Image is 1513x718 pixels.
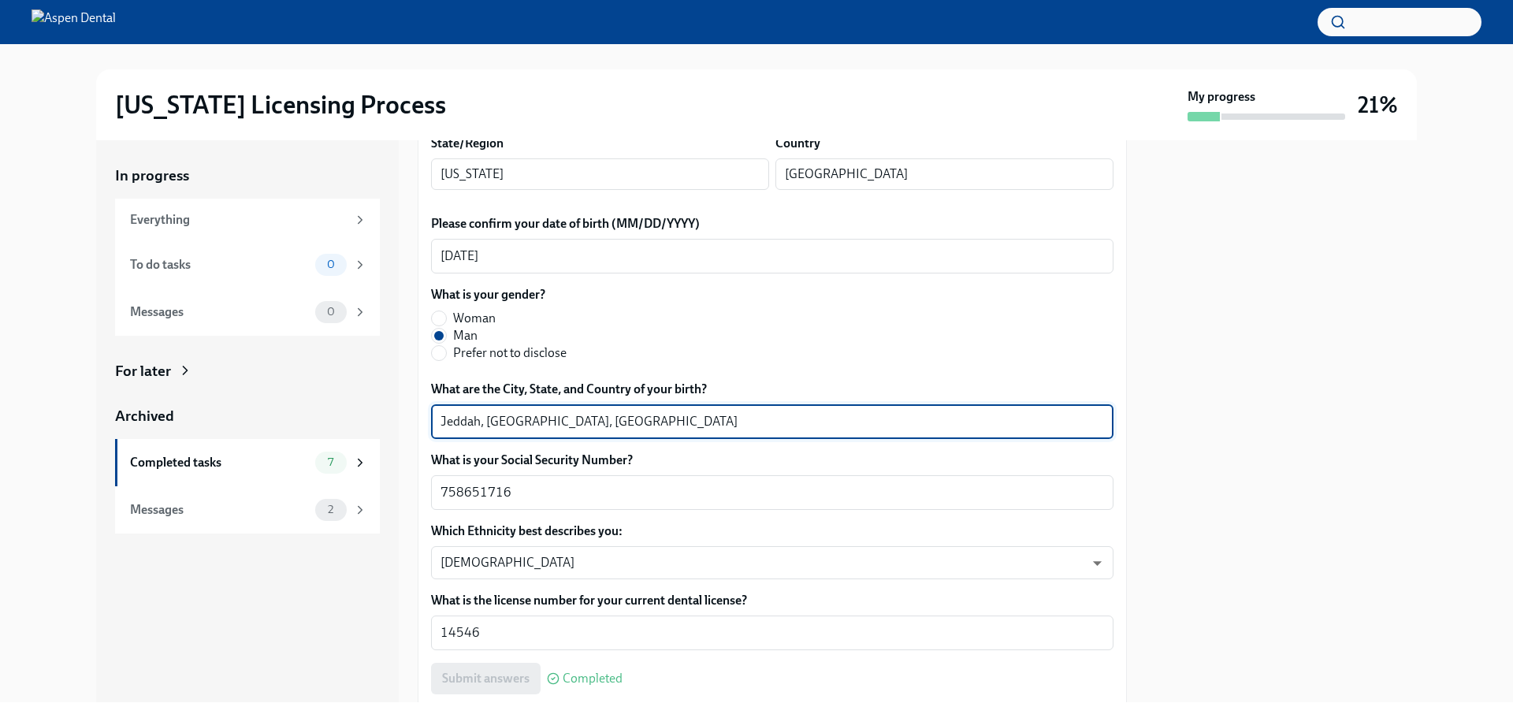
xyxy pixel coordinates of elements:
[130,501,309,519] div: Messages
[1188,88,1255,106] strong: My progress
[775,135,820,152] label: Country
[115,241,380,288] a: To do tasks0
[130,256,309,273] div: To do tasks
[318,259,344,270] span: 0
[441,412,1104,431] textarea: Jeddah, [GEOGRAPHIC_DATA], [GEOGRAPHIC_DATA]
[441,247,1104,266] textarea: [DATE]
[130,211,347,229] div: Everything
[431,215,1113,233] label: Please confirm your date of birth (MM/DD/YYYY)
[115,166,380,186] a: In progress
[318,456,343,468] span: 7
[130,303,309,321] div: Messages
[115,361,171,381] div: For later
[453,327,478,344] span: Man
[441,623,1104,642] textarea: 14546
[115,199,380,241] a: Everything
[431,135,504,152] label: State/Region
[115,89,446,121] h2: [US_STATE] Licensing Process
[431,523,1113,540] label: Which Ethnicity best describes you:
[115,486,380,534] a: Messages2
[453,310,496,327] span: Woman
[115,288,380,336] a: Messages0
[32,9,116,35] img: Aspen Dental
[130,454,309,471] div: Completed tasks
[115,361,380,381] a: For later
[431,452,1113,469] label: What is your Social Security Number?
[115,439,380,486] a: Completed tasks7
[431,546,1113,579] div: [DEMOGRAPHIC_DATA]
[431,592,1113,609] label: What is the license number for your current dental license?
[431,381,1113,398] label: What are the City, State, and Country of your birth?
[563,672,623,685] span: Completed
[318,504,343,515] span: 2
[431,286,579,303] label: What is your gender?
[1358,91,1398,119] h3: 21%
[441,483,1104,502] textarea: 758651716
[115,406,380,426] a: Archived
[318,306,344,318] span: 0
[453,344,567,362] span: Prefer not to disclose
